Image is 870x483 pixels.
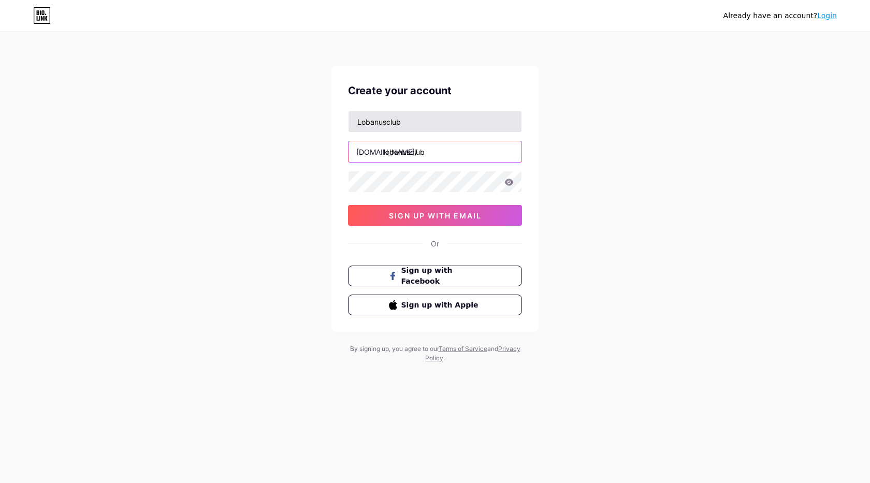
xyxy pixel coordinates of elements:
[817,11,837,20] a: Login
[401,300,482,311] span: Sign up with Apple
[348,266,522,286] button: Sign up with Facebook
[348,83,522,98] div: Create your account
[389,211,482,220] span: sign up with email
[401,265,482,287] span: Sign up with Facebook
[356,147,417,157] div: [DOMAIN_NAME]/
[723,10,837,21] div: Already have an account?
[431,238,439,249] div: Or
[349,141,521,162] input: username
[348,295,522,315] button: Sign up with Apple
[349,111,521,132] input: Email
[439,345,487,353] a: Terms of Service
[347,344,523,363] div: By signing up, you agree to our and .
[348,205,522,226] button: sign up with email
